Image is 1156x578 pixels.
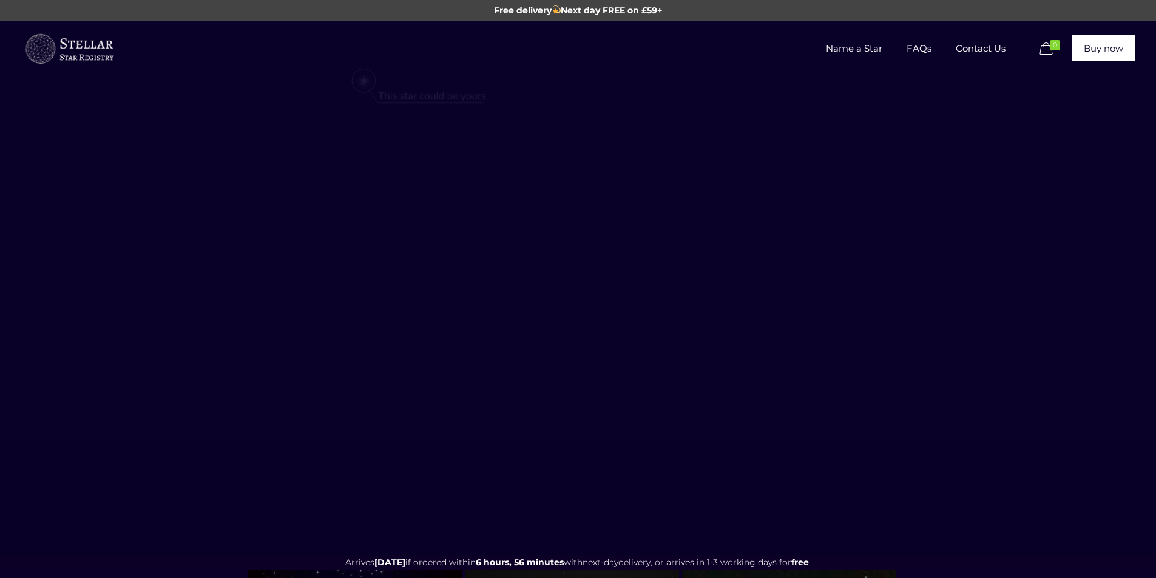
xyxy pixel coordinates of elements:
span: FAQs [894,30,944,67]
span: next-day [583,557,618,568]
a: Buy a Star [24,21,115,76]
b: free [791,557,809,568]
span: Contact Us [944,30,1018,67]
span: 6 hours, 56 minutes [476,557,564,568]
a: 0 [1036,42,1066,56]
a: Buy now [1072,35,1135,61]
span: 0 [1050,40,1060,50]
a: Name a Star [814,21,894,76]
span: Free delivery Next day FREE on £59+ [494,5,663,16]
span: Arrives if ordered within with delivery, or arrives in 1-3 working days for . [345,557,811,568]
a: Contact Us [944,21,1018,76]
img: 💫 [552,5,561,14]
a: FAQs [894,21,944,76]
span: Name a Star [814,30,894,67]
img: buyastar-logo-transparent [24,31,115,67]
span: [DATE] [374,557,405,568]
img: star-could-be-yours.png [336,62,502,111]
